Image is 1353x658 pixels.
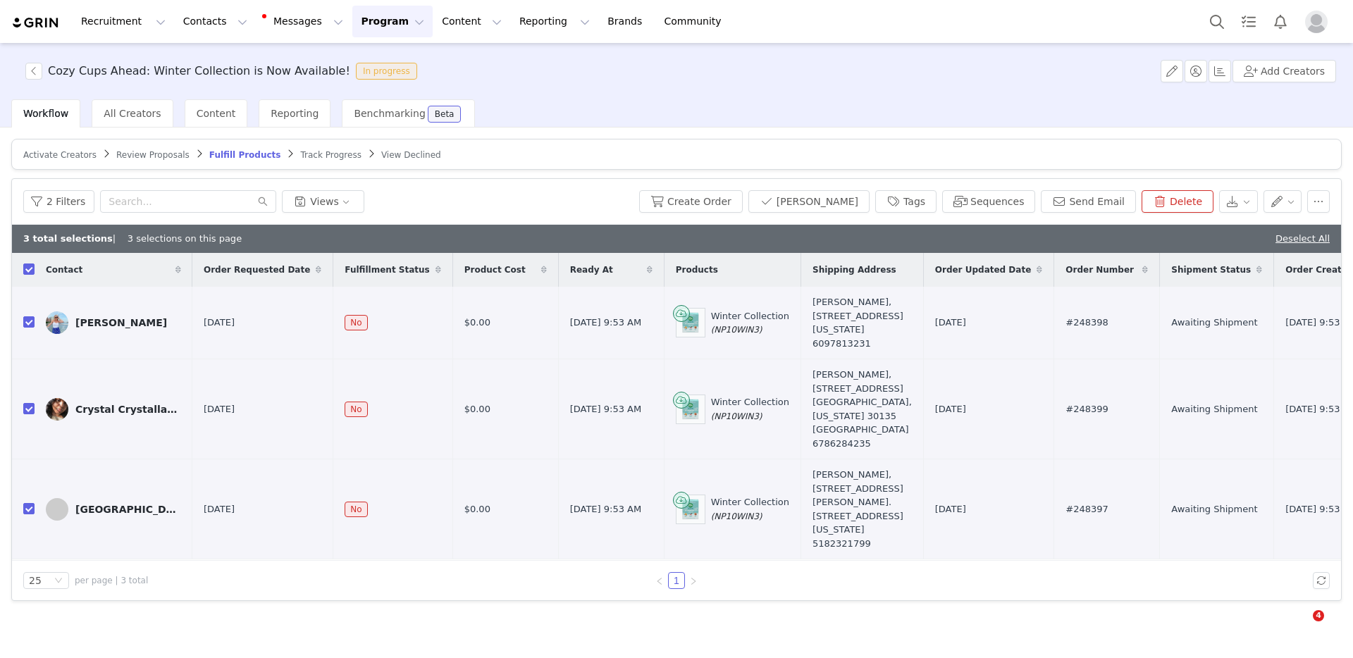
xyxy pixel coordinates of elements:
span: (NP10WIN3) [711,325,762,335]
button: Profile [1297,11,1342,33]
span: [DATE] [935,402,966,416]
span: [DATE] 9:53 AM [570,402,642,416]
button: Reporting [511,6,598,37]
div: [PERSON_NAME], [STREET_ADDRESS] [GEOGRAPHIC_DATA], [US_STATE] 30135 [GEOGRAPHIC_DATA] [813,368,912,450]
span: $0.00 [464,502,490,516]
img: 9932f6b6-e242-4dae-95a5-bd35d5fea223.jpg [46,311,68,334]
div: [PERSON_NAME], [STREET_ADDRESS][PERSON_NAME]. [STREET_ADDRESS][US_STATE] [813,468,912,550]
a: Deselect All [1275,233,1330,244]
button: Recruitment [73,6,174,37]
span: [DATE] [935,316,966,330]
span: Shipping Address [813,263,896,276]
img: Product Image [676,398,705,421]
span: Benchmarking [354,108,425,119]
div: 5182321799 [813,537,912,551]
div: Winter Collection [711,395,789,423]
span: [DATE] [935,502,966,516]
img: Product Image [676,498,705,521]
span: [DATE] 9:53 AM [570,316,642,330]
img: placeholder-profile.jpg [1305,11,1328,33]
span: View Declined [381,150,441,160]
span: (NP10WIN3) [711,411,762,421]
span: Ready At [570,263,613,276]
button: Sequences [942,190,1035,213]
span: [DATE] [204,502,235,516]
button: Search [1201,6,1232,37]
span: Order Number [1065,263,1134,276]
button: [PERSON_NAME] [748,190,870,213]
button: Tags [875,190,937,213]
span: No [345,315,367,330]
span: #248398 [1065,316,1108,330]
div: 25 [29,573,42,588]
span: $0.00 [464,316,490,330]
div: [PERSON_NAME], [STREET_ADDRESS][US_STATE] [813,295,912,350]
iframe: Intercom live chat [1284,610,1318,644]
button: 2 Filters [23,190,94,213]
button: Contacts [175,6,256,37]
a: [PERSON_NAME] [46,311,181,334]
span: Content [197,108,236,119]
i: icon: left [655,577,664,585]
div: | 3 selections on this page [23,232,242,246]
div: Beta [435,110,455,118]
div: Winter Collection [711,495,789,523]
i: icon: right [689,577,698,585]
span: [DATE] 9:53 AM [570,502,642,516]
input: Search... [100,190,276,213]
span: [DATE] [204,316,235,330]
div: 6097813231 [813,337,912,351]
span: [object Object] [25,63,423,80]
span: [DATE] [204,402,235,416]
span: #248397 [1065,502,1108,516]
span: Fulfillment Status [345,263,429,276]
span: Review Proposals [116,150,190,160]
span: Contact [46,263,82,276]
div: 6786284235 [813,437,912,451]
span: 4 [1313,610,1324,621]
span: Product Cost [464,263,526,276]
a: 1 [669,573,684,588]
span: Shipment Status [1171,263,1251,276]
a: [GEOGRAPHIC_DATA] [46,498,181,521]
img: Product Image [676,311,705,334]
i: icon: down [54,576,63,586]
span: Track Progress [300,150,361,160]
span: Products [676,263,718,276]
a: Brands [599,6,655,37]
h3: Cozy Cups Ahead: Winter Collection is Now Available! [48,63,350,80]
li: Previous Page [651,572,668,589]
li: Next Page [685,572,702,589]
span: (NP10WIN3) [711,511,762,521]
span: per page | 3 total [75,574,148,587]
span: Fulfill Products [209,150,281,160]
span: No [345,402,367,417]
span: Order Updated Date [935,263,1032,276]
button: Content [433,6,510,37]
button: Program [352,6,433,37]
button: Views [282,190,364,213]
span: Workflow [23,108,68,119]
div: [GEOGRAPHIC_DATA] [75,504,181,515]
div: [PERSON_NAME] [75,317,167,328]
span: Activate Creators [23,150,97,160]
span: No [345,502,367,517]
i: icon: search [258,197,268,206]
span: In progress [356,63,417,80]
span: $0.00 [464,402,490,416]
a: Crystal Crystallaurenskin [46,398,181,421]
span: #248399 [1065,402,1108,416]
a: Tasks [1233,6,1264,37]
img: grin logo [11,16,61,30]
span: Order Requested Date [204,263,310,276]
button: Add Creators [1232,60,1336,82]
b: 3 total selections [23,233,113,244]
button: Delete [1142,190,1213,213]
button: Messages [257,6,352,37]
span: Reporting [271,108,319,119]
button: Notifications [1265,6,1296,37]
li: 1 [668,572,685,589]
img: 383997df-6a58-4688-a612-f2cb9e32cd79.jpg [46,398,68,421]
span: All Creators [104,108,161,119]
